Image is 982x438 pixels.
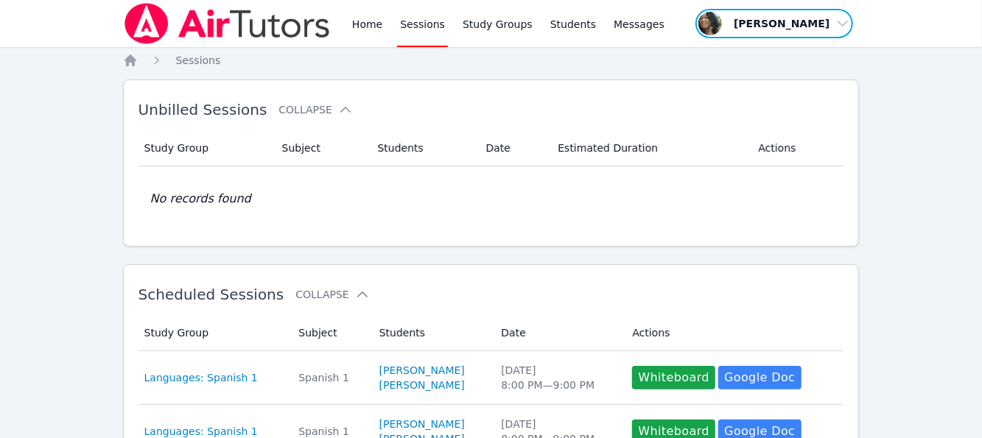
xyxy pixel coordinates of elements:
button: Collapse [278,102,352,117]
span: Sessions [176,54,221,66]
a: Google Doc [718,366,801,389]
a: Languages: Spanish 1 [144,370,258,385]
th: Actions [749,130,844,166]
a: [PERSON_NAME] [379,363,465,378]
th: Date [492,315,623,351]
div: Spanish 1 [298,370,361,385]
span: Scheduled Sessions [138,286,284,303]
span: Unbilled Sessions [138,101,267,119]
a: [PERSON_NAME] [379,378,465,392]
nav: Breadcrumb [123,53,860,68]
th: Subject [273,130,369,166]
button: Whiteboard [632,366,715,389]
div: [DATE] 8:00 PM — 9:00 PM [501,363,614,392]
tr: Languages: Spanish 1Spanish 1[PERSON_NAME][PERSON_NAME][DATE]8:00 PM—9:00 PMWhiteboardGoogle Doc [138,351,844,405]
td: No records found [138,166,844,231]
img: Air Tutors [123,3,332,44]
a: [PERSON_NAME] [379,417,465,431]
a: Sessions [176,53,221,68]
th: Students [368,130,477,166]
th: Actions [623,315,844,351]
span: Messages [614,17,664,32]
th: Study Group [138,130,273,166]
th: Subject [290,315,370,351]
button: Collapse [295,287,369,302]
th: Date [477,130,549,166]
th: Students [371,315,493,351]
th: Study Group [138,315,290,351]
th: Estimated Duration [549,130,749,166]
